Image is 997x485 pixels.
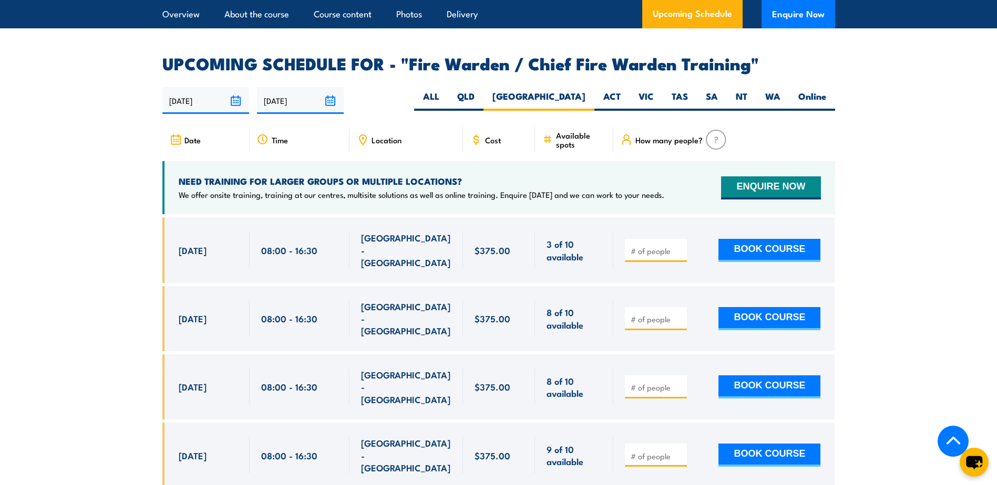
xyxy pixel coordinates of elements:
button: BOOK COURSE [718,239,820,262]
button: BOOK COURSE [718,307,820,330]
span: Cost [485,135,501,144]
label: QLD [448,90,484,111]
span: 08:00 - 16:30 [261,244,317,256]
span: 9 of 10 available [547,443,602,468]
span: $375.00 [475,449,510,461]
h2: UPCOMING SCHEDULE FOR - "Fire Warden / Chief Fire Warden Training" [162,56,835,70]
span: [DATE] [179,449,207,461]
span: Date [184,135,201,144]
button: BOOK COURSE [718,375,820,398]
span: [GEOGRAPHIC_DATA] - [GEOGRAPHIC_DATA] [361,300,451,337]
label: Online [789,90,835,111]
label: TAS [663,90,697,111]
span: [DATE] [179,312,207,324]
label: [GEOGRAPHIC_DATA] [484,90,594,111]
h4: NEED TRAINING FOR LARGER GROUPS OR MULTIPLE LOCATIONS? [179,175,664,187]
input: From date [162,87,249,114]
input: # of people [631,246,683,256]
p: We offer onsite training, training at our centres, multisite solutions as well as online training... [179,189,664,200]
span: [DATE] [179,381,207,393]
span: 08:00 - 16:30 [261,312,317,324]
span: Location [372,135,402,144]
label: ACT [594,90,630,111]
span: 08:00 - 16:30 [261,449,317,461]
input: To date [257,87,344,114]
span: $375.00 [475,381,510,393]
input: # of people [631,451,683,461]
span: 08:00 - 16:30 [261,381,317,393]
span: Time [272,135,288,144]
span: How many people? [635,135,703,144]
label: ALL [414,90,448,111]
span: [DATE] [179,244,207,256]
label: WA [756,90,789,111]
span: 3 of 10 available [547,238,602,262]
input: # of people [631,382,683,393]
span: $375.00 [475,244,510,256]
span: Available spots [556,131,606,149]
span: $375.00 [475,312,510,324]
label: NT [727,90,756,111]
span: [GEOGRAPHIC_DATA] - [GEOGRAPHIC_DATA] [361,231,451,268]
input: # of people [631,314,683,324]
span: [GEOGRAPHIC_DATA] - [GEOGRAPHIC_DATA] [361,437,451,473]
button: chat-button [960,448,989,477]
span: [GEOGRAPHIC_DATA] - [GEOGRAPHIC_DATA] [361,368,451,405]
button: ENQUIRE NOW [721,176,820,199]
button: BOOK COURSE [718,444,820,467]
label: VIC [630,90,663,111]
label: SA [697,90,727,111]
span: 8 of 10 available [547,306,602,331]
span: 8 of 10 available [547,375,602,399]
